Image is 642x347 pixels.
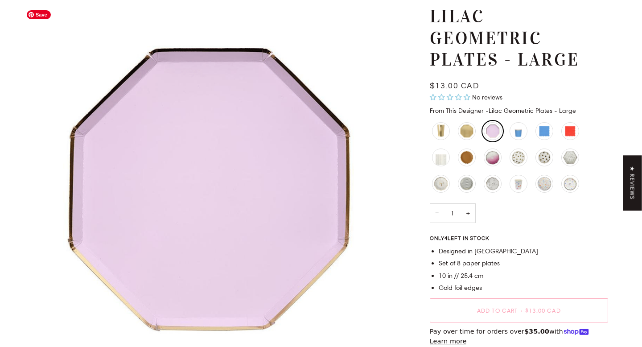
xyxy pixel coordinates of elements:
li: Gold Dot Plates - Large [507,146,530,169]
button: Add to Cart [430,298,608,322]
h1: Lilac Geometric Plates - Large [430,6,601,71]
span: Lilac Geometric Plates - Large [486,107,576,115]
button: Increase quantity [461,203,476,223]
li: Gold foil edges [439,283,608,293]
span: Add to Cart [477,307,518,314]
span: - [486,107,489,115]
li: Gold Dot Plates - Small [533,146,556,169]
li: 10 in // 25.4 cm [439,271,608,281]
span: $13.00 CAD [430,82,479,90]
span: • [518,307,526,314]
span: 4 [444,236,448,241]
span: No reviews [472,93,502,101]
li: Kraft Scalloped Plates - Large [456,146,478,169]
li: Toot Sweet Bow Cups [507,173,530,195]
li: Rainbow Stars Scalloped Plates - Large [559,173,581,195]
span: $13.00 CAD [525,307,561,314]
input: Quantity [430,203,476,223]
li: Gold Stripe Plates - Small [456,173,478,195]
li: Lilac Geometric Plates - Large [481,120,504,142]
li: Pink Ombre Glitter Plates - Large [481,146,504,169]
li: Set of 8 paper plates [439,259,608,269]
li: Tall Gold Cups [430,120,452,142]
li: Blue Tumbler Cups - Small [507,120,530,142]
li: Silver Stripe Napkins - Large [430,146,452,169]
li: Red Scalloped Napkins - Large [559,120,581,142]
li: Blue Scalloped Napkins - Large [533,120,556,142]
button: Decrease quantity [430,203,444,223]
li: Gold Geometric Plates - Large [456,120,478,142]
span: Save [27,10,51,19]
div: Click to open Judge.me floating reviews tab [623,155,642,211]
li: Designed in [GEOGRAPHIC_DATA] [439,247,608,256]
span: From This Designer [430,107,484,115]
li: Toot Sweet Bows Plates - Large [533,173,556,195]
li: Gold Confetti Plates - Small [559,146,581,169]
span: Only left in stock [430,236,494,241]
li: Gold Yay Glitter Plates - Large [430,173,452,195]
li: Marbled Cake Plates - Small [481,173,504,195]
